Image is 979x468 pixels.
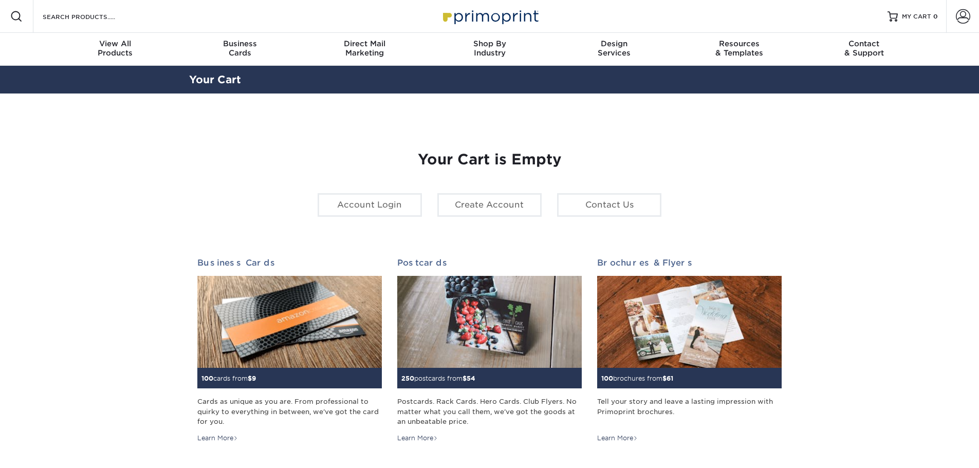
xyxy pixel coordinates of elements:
img: Brochures & Flyers [597,276,782,368]
a: Create Account [437,193,542,217]
small: postcards from [401,375,475,382]
span: 9 [252,375,256,382]
a: Business Cards 100cards from$9 Cards as unique as you are. From professional to quirky to everyth... [197,258,382,443]
a: BusinessCards [177,33,302,66]
h2: Postcards [397,258,582,268]
span: 61 [667,375,673,382]
span: Direct Mail [302,39,427,48]
a: DesignServices [552,33,677,66]
div: Learn More [397,434,438,443]
a: Brochures & Flyers 100brochures from$61 Tell your story and leave a lasting impression with Primo... [597,258,782,443]
span: Resources [677,39,802,48]
span: MY CART [902,12,931,21]
div: Marketing [302,39,427,58]
a: Your Cart [189,73,241,86]
span: View All [53,39,178,48]
span: 250 [401,375,414,382]
a: Contact Us [557,193,661,217]
div: & Support [802,39,927,58]
span: 100 [601,375,613,382]
small: cards from [201,375,256,382]
h1: Your Cart is Empty [197,151,782,169]
a: Account Login [318,193,422,217]
div: & Templates [677,39,802,58]
a: Direct MailMarketing [302,33,427,66]
a: View AllProducts [53,33,178,66]
span: $ [662,375,667,382]
span: Design [552,39,677,48]
a: Resources& Templates [677,33,802,66]
span: $ [463,375,467,382]
div: Products [53,39,178,58]
h2: Brochures & Flyers [597,258,782,268]
input: SEARCH PRODUCTS..... [42,10,142,23]
span: Contact [802,39,927,48]
img: Primoprint [438,5,541,27]
span: $ [248,375,252,382]
div: Tell your story and leave a lasting impression with Primoprint brochures. [597,397,782,426]
span: Business [177,39,302,48]
div: Services [552,39,677,58]
div: Cards [177,39,302,58]
div: Cards as unique as you are. From professional to quirky to everything in between, we've got the c... [197,397,382,426]
h2: Business Cards [197,258,382,268]
div: Learn More [597,434,638,443]
span: 100 [201,375,213,382]
a: Postcards 250postcards from$54 Postcards. Rack Cards. Hero Cards. Club Flyers. No matter what you... [397,258,582,443]
span: 54 [467,375,475,382]
div: Industry [427,39,552,58]
span: 0 [933,13,938,20]
span: Shop By [427,39,552,48]
div: Learn More [197,434,238,443]
small: brochures from [601,375,673,382]
a: Shop ByIndustry [427,33,552,66]
img: Postcards [397,276,582,368]
img: Business Cards [197,276,382,368]
div: Postcards. Rack Cards. Hero Cards. Club Flyers. No matter what you call them, we've got the goods... [397,397,582,426]
a: Contact& Support [802,33,927,66]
